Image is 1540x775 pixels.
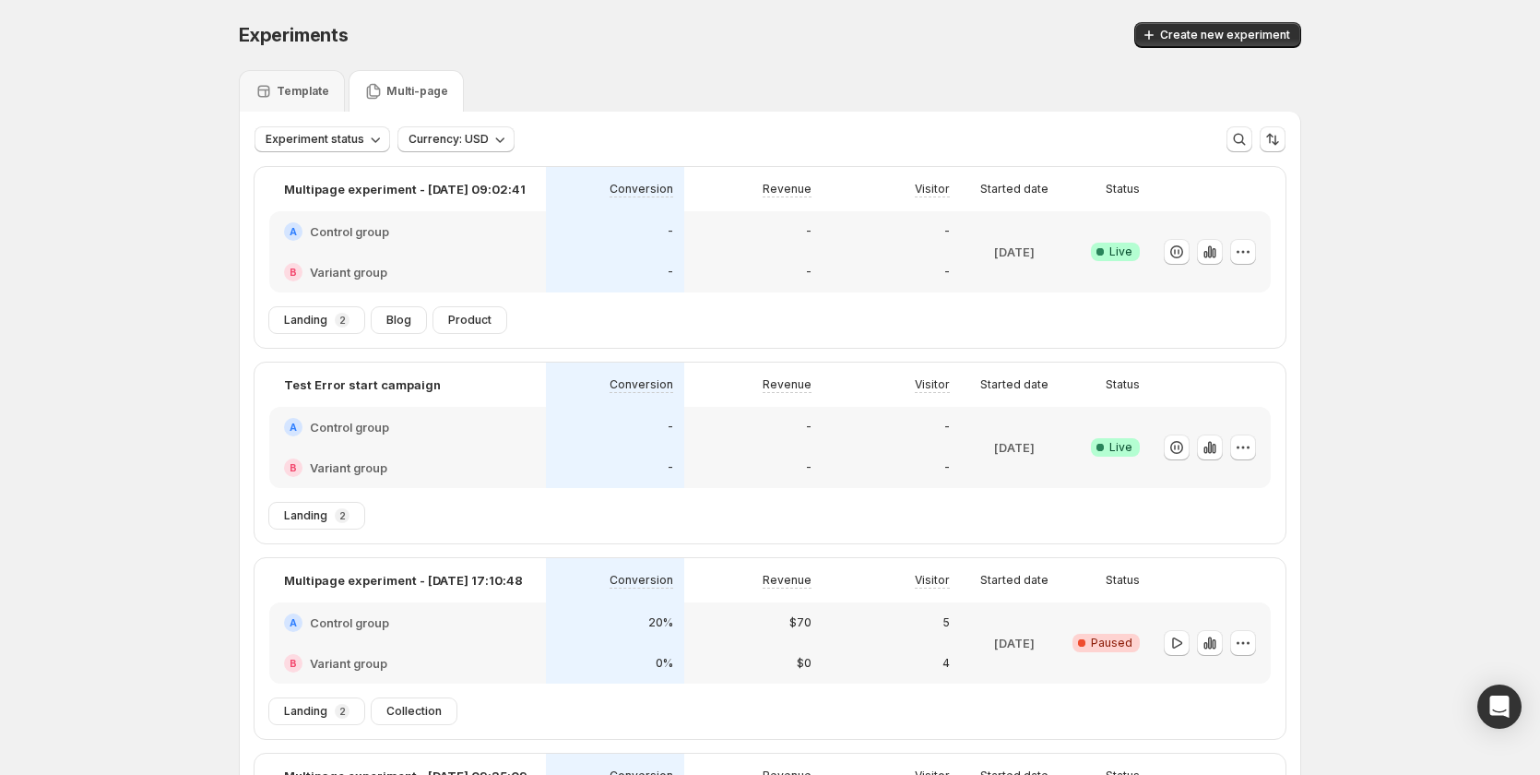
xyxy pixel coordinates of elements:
[656,656,673,671] p: 0%
[448,313,492,328] span: Product
[284,180,526,198] p: Multipage experiment - [DATE] 09:02:41
[763,182,811,197] p: Revenue
[994,243,1035,261] p: [DATE]
[339,315,346,326] p: 2
[310,614,389,632] h2: Control group
[290,422,297,433] h2: A
[610,377,673,392] p: Conversion
[806,420,811,435] p: -
[763,377,811,392] p: Revenue
[944,460,950,475] p: -
[277,84,329,99] p: Template
[915,573,950,588] p: Visitor
[648,615,673,630] p: 20%
[944,224,950,239] p: -
[397,126,515,152] button: Currency: USD
[284,376,441,394] p: Test Error start campaign
[806,265,811,280] p: -
[1260,126,1285,152] button: Sort the results
[1106,182,1140,197] p: Status
[610,573,673,588] p: Conversion
[942,656,950,671] p: 4
[284,508,327,523] span: Landing
[994,438,1035,457] p: [DATE]
[290,462,297,473] h2: B
[915,182,950,197] p: Visitor
[255,126,390,152] button: Experiment status
[915,377,950,392] p: Visitor
[1477,685,1522,729] div: Open Intercom Messenger
[1091,636,1132,650] span: Paused
[386,704,442,719] span: Collection
[942,615,950,630] p: 5
[310,418,389,436] h2: Control group
[409,132,489,147] span: Currency: USD
[1109,244,1132,259] span: Live
[290,617,297,628] h2: A
[310,263,387,281] h2: Variant group
[1106,573,1140,588] p: Status
[310,222,389,241] h2: Control group
[290,226,297,237] h2: A
[1106,377,1140,392] p: Status
[339,510,346,521] p: 2
[310,654,387,673] h2: Variant group
[610,182,673,197] p: Conversion
[789,615,811,630] p: $70
[763,573,811,588] p: Revenue
[944,420,950,435] p: -
[668,224,673,239] p: -
[290,267,297,278] h2: B
[290,658,297,669] h2: B
[386,313,411,328] span: Blog
[1109,440,1132,455] span: Live
[339,706,346,717] p: 2
[944,265,950,280] p: -
[806,224,811,239] p: -
[668,420,673,435] p: -
[994,634,1035,652] p: [DATE]
[266,132,364,147] span: Experiment status
[284,571,523,590] p: Multipage experiment - [DATE] 17:10:48
[284,704,327,719] span: Landing
[284,313,327,328] span: Landing
[1160,28,1290,42] span: Create new experiment
[980,377,1048,392] p: Started date
[668,460,673,475] p: -
[797,656,811,671] p: $0
[310,459,387,477] h2: Variant group
[980,182,1048,197] p: Started date
[806,460,811,475] p: -
[980,573,1048,588] p: Started date
[1134,22,1301,48] button: Create new experiment
[239,24,349,46] span: Experiments
[668,265,673,280] p: -
[386,84,448,99] p: Multi-page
